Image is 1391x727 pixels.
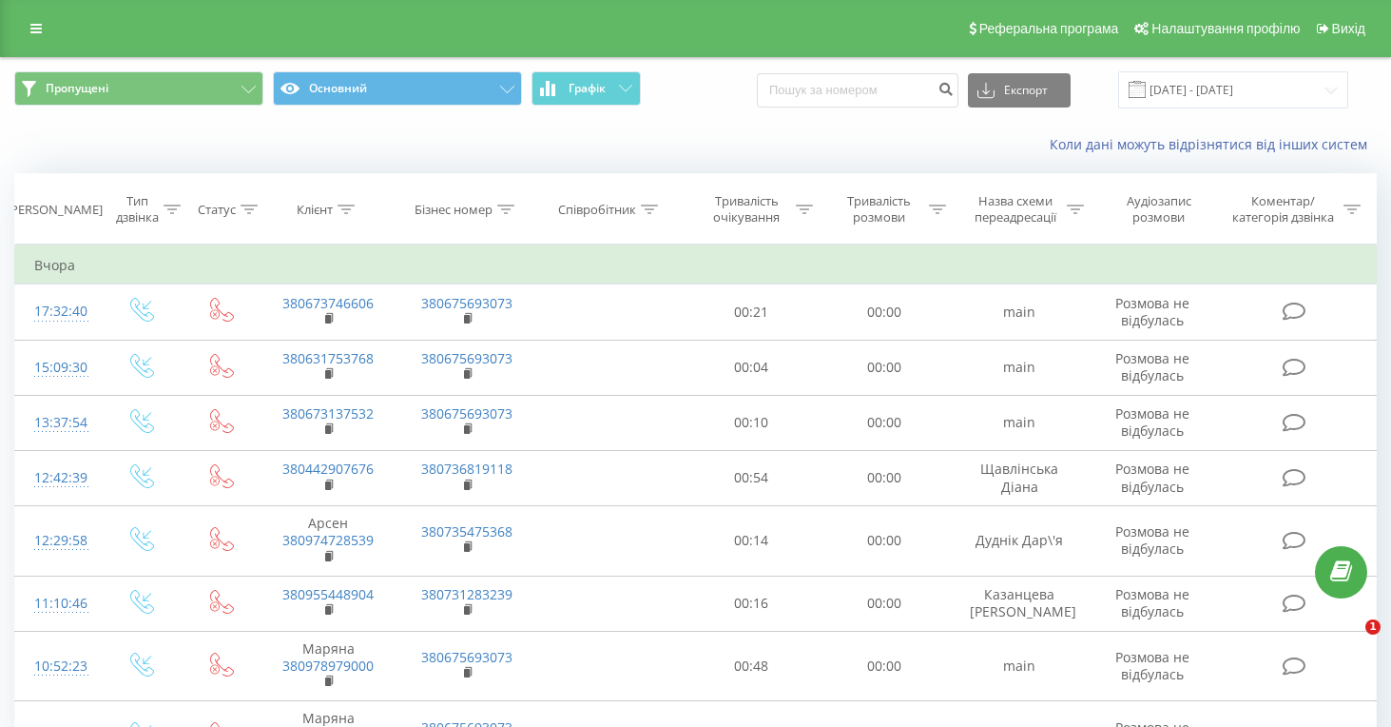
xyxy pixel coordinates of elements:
[7,202,103,218] div: [PERSON_NAME]
[1115,522,1189,558] span: Розмова не відбулась
[415,202,493,218] div: Бізнес номер
[569,82,606,95] span: Графік
[1115,294,1189,329] span: Розмова не відбулась
[1227,193,1339,226] div: Коментар/категорія дзвінка
[421,349,512,367] a: 380675693073
[951,285,1089,340] td: main
[951,576,1089,631] td: Казанцева [PERSON_NAME]
[273,71,522,106] button: Основний
[260,631,397,701] td: Маряна
[818,506,951,577] td: 00:00
[835,193,924,226] div: Тривалість розмови
[1326,619,1372,665] iframe: Intercom live chat
[818,340,951,395] td: 00:00
[951,631,1089,701] td: main
[282,657,374,675] a: 380978979000
[421,404,512,422] a: 380675693073
[1115,349,1189,384] span: Розмова не відбулась
[297,202,333,218] div: Клієнт
[818,285,951,340] td: 00:00
[1115,460,1189,495] span: Розмова не відбулась
[34,293,81,330] div: 17:32:40
[685,631,818,701] td: 00:48
[685,285,818,340] td: 00:21
[1050,135,1377,153] a: Коли дані можуть відрізнятися вiд інших систем
[1151,21,1300,36] span: Налаштування профілю
[282,349,374,367] a: 380631753768
[951,395,1089,450] td: main
[685,450,818,505] td: 00:54
[1365,619,1381,635] span: 1
[1115,404,1189,440] span: Розмова не відбулась
[282,294,374,312] a: 380673746606
[34,522,81,560] div: 12:29:58
[951,506,1089,577] td: Дуднік Дар\'я
[14,71,263,106] button: Пропущені
[421,585,512,603] a: 380731283239
[282,585,374,603] a: 380955448904
[1115,585,1189,620] span: Розмова не відбулась
[34,460,81,497] div: 12:42:39
[1115,648,1189,683] span: Розмова не відбулась
[818,631,951,701] td: 00:00
[968,73,1071,108] button: Експорт
[34,404,81,442] div: 13:37:54
[198,202,236,218] div: Статус
[421,522,512,540] a: 380735475368
[46,81,108,96] span: Пропущені
[685,576,818,631] td: 00:16
[34,585,81,622] div: 11:10:46
[282,531,374,549] a: 380974728539
[951,450,1089,505] td: Щавлінська Діана
[34,349,81,386] div: 15:09:30
[685,506,818,577] td: 00:14
[15,246,1377,285] td: Вчора
[421,294,512,312] a: 380675693073
[818,395,951,450] td: 00:00
[1332,21,1365,36] span: Вихід
[282,460,374,478] a: 380442907676
[702,193,791,226] div: Тривалість очікування
[979,21,1119,36] span: Реферальна програма
[421,460,512,478] a: 380736819118
[757,73,958,108] input: Пошук за номером
[34,648,81,685] div: 10:52:23
[818,576,951,631] td: 00:00
[421,648,512,666] a: 380675693073
[260,506,397,577] td: Арсен
[1106,193,1211,226] div: Аудіозапис розмови
[531,71,641,106] button: Графік
[282,404,374,422] a: 380673137532
[968,193,1062,226] div: Назва схеми переадресації
[818,450,951,505] td: 00:00
[685,340,818,395] td: 00:04
[558,202,636,218] div: Співробітник
[116,193,159,226] div: Тип дзвінка
[685,395,818,450] td: 00:10
[951,340,1089,395] td: main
